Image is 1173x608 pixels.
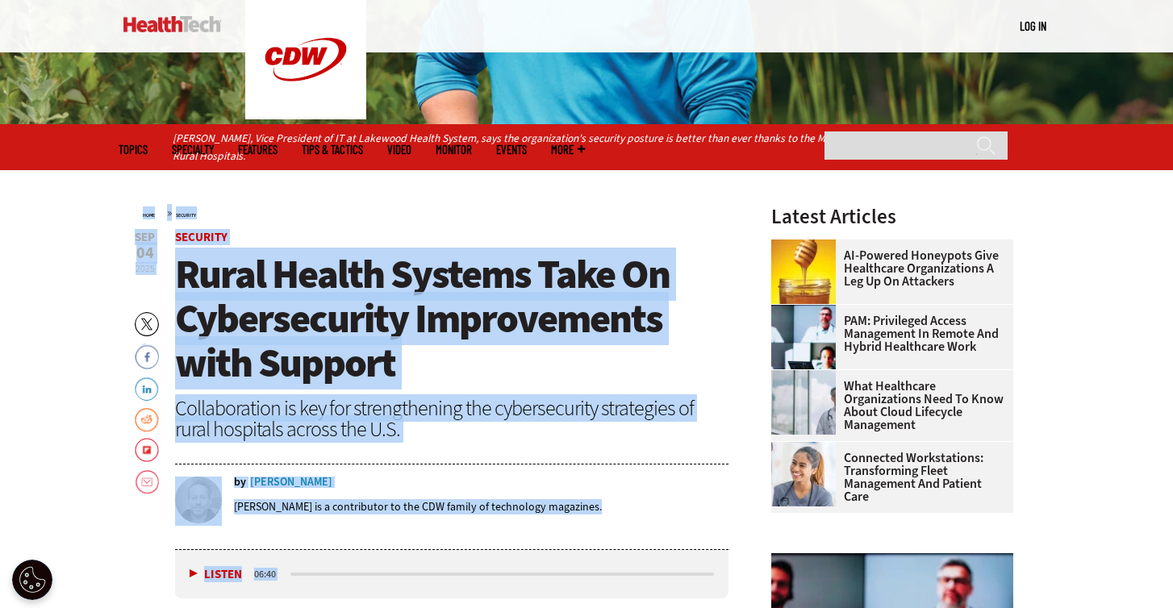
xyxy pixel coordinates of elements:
div: Cookie Settings [12,560,52,600]
div: Collaboration is key for strengthening the cybersecurity strategies of rural hospitals across the... [175,398,728,439]
div: User menu [1020,18,1046,35]
a: AI-Powered Honeypots Give Healthcare Organizations a Leg Up on Attackers [771,249,1004,288]
a: Tips & Tactics [302,144,363,156]
span: Topics [119,144,148,156]
a: Security [175,229,228,245]
a: nurse smiling at patient [771,442,844,455]
a: Connected Workstations: Transforming Fleet Management and Patient Care [771,452,1004,503]
div: media player [175,550,728,598]
a: What Healthcare Organizations Need To Know About Cloud Lifecycle Management [771,380,1004,431]
span: Specialty [172,144,214,156]
span: Sep [135,231,155,244]
div: duration [252,567,288,581]
img: remote call with care team [771,305,836,369]
img: Home [123,16,221,32]
a: PAM: Privileged Access Management in Remote and Hybrid Healthcare Work [771,314,1004,353]
a: CDW [245,106,366,123]
img: jar of honey with a honey dipper [771,239,836,304]
div: » [143,206,728,219]
p: [PERSON_NAME] is a contributor to the CDW family of technology magazines. [234,499,602,514]
span: More [551,144,585,156]
h3: Latest Articles [771,206,1013,227]
a: Features [238,144,278,156]
span: by [234,477,246,488]
span: 04 [135,245,155,261]
a: remote call with care team [771,305,844,318]
span: 2025 [136,262,155,275]
a: Log in [1020,19,1046,33]
a: Home [143,212,155,219]
a: Security [176,212,196,219]
button: Open Preferences [12,560,52,600]
button: Listen [190,568,242,581]
a: [PERSON_NAME] [250,477,332,488]
img: nurse smiling at patient [771,442,836,506]
img: Chris Hayhurst [175,477,222,523]
img: doctor in front of clouds and reflective building [771,370,836,435]
a: Video [387,144,411,156]
a: jar of honey with a honey dipper [771,239,844,252]
a: doctor in front of clouds and reflective building [771,370,844,383]
span: Rural Health Systems Take On Cybersecurity Improvements with Support [175,248,670,389]
a: Events [496,144,527,156]
a: MonITor [436,144,472,156]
